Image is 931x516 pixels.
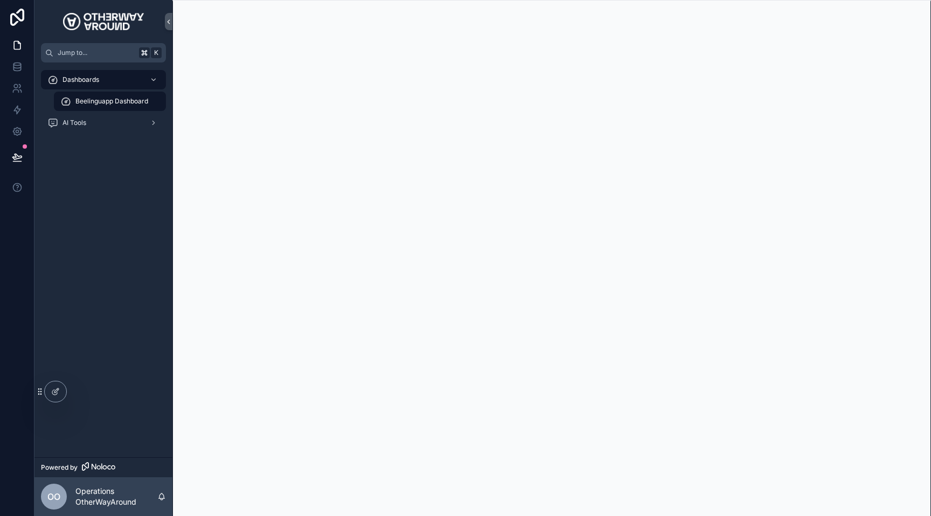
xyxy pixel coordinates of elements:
span: AI Tools [62,118,86,127]
a: AI Tools [41,113,166,133]
span: Dashboards [62,75,99,84]
button: Jump to...K [41,43,166,62]
a: Dashboards [41,70,166,89]
span: Powered by [41,463,78,472]
a: Powered by [34,457,172,477]
span: Beelinguapp Dashboard [75,97,148,106]
p: Operations OtherWayAround [75,486,157,507]
a: Beelinguapp Dashboard [54,92,166,111]
span: K [152,48,161,57]
div: scrollable content [34,62,172,147]
span: Jump to... [58,48,135,57]
img: App logo [63,13,143,30]
span: OO [47,490,60,503]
